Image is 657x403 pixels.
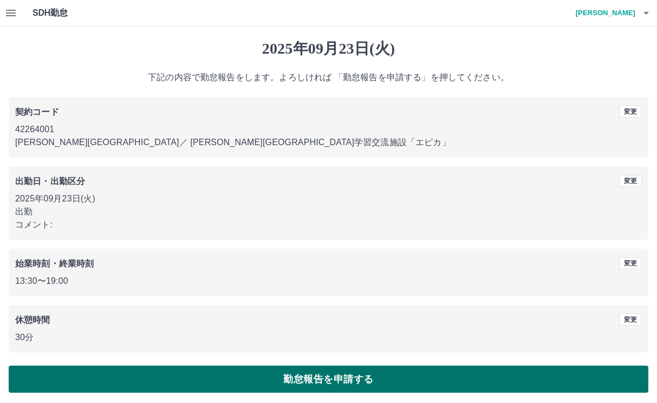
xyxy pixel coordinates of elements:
button: 変更 [619,175,642,187]
b: 契約コード [15,107,59,116]
p: 30分 [15,331,642,344]
h1: 2025年09月23日(火) [9,40,648,58]
b: 始業時刻・終業時刻 [15,259,94,268]
b: 出勤日・出勤区分 [15,177,85,186]
button: 変更 [619,106,642,118]
p: 42264001 [15,123,642,136]
button: 変更 [619,314,642,326]
button: 変更 [619,257,642,269]
p: 13:30 〜 19:00 [15,275,642,288]
p: 下記の内容で勤怠報告をします。よろしければ 「勤怠報告を申請する」を押してください。 [9,71,648,84]
button: 勤怠報告を申請する [9,366,648,393]
b: 休憩時間 [15,315,50,324]
p: 2025年09月23日(火) [15,192,642,205]
p: [PERSON_NAME][GEOGRAPHIC_DATA] ／ [PERSON_NAME][GEOGRAPHIC_DATA]学習交流施設「エピカ」 [15,136,642,149]
p: コメント: [15,218,642,231]
p: 出勤 [15,205,642,218]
